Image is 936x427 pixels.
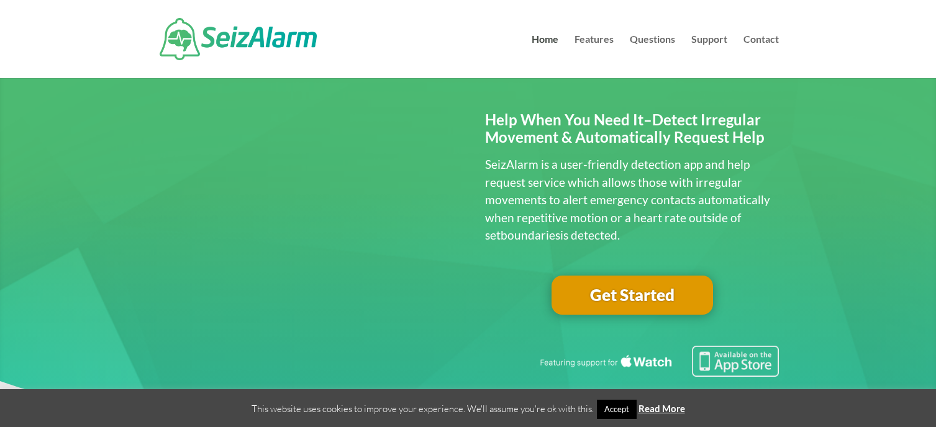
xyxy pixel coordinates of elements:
[501,228,560,242] span: boundaries
[597,400,637,419] a: Accept
[638,403,685,414] a: Read More
[538,346,779,377] img: Seizure detection available in the Apple App Store.
[552,276,713,315] a: Get Started
[485,111,779,153] h2: Help When You Need It–Detect Irregular Movement & Automatically Request Help
[252,403,685,415] span: This website uses cookies to improve your experience. We'll assume you're ok with this.
[630,35,675,78] a: Questions
[160,18,317,60] img: SeizAlarm
[691,35,727,78] a: Support
[532,35,558,78] a: Home
[485,156,779,245] p: SeizAlarm is a user-friendly detection app and help request service which allows those with irreg...
[538,365,779,379] a: Featuring seizure detection support for the Apple Watch
[743,35,779,78] a: Contact
[575,35,614,78] a: Features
